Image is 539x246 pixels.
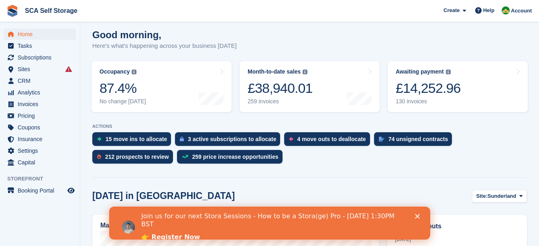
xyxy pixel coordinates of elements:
[66,186,76,195] a: Preview store
[100,98,146,105] div: No change [DATE]
[18,157,66,168] span: Capital
[18,145,66,156] span: Settings
[18,40,66,51] span: Tasks
[396,80,461,96] div: £14,252.96
[97,137,102,141] img: move_ins_to_allocate_icon-fdf77a2bb77ea45bf5b3d319d69a93e2d87916cf1d5bf7949dd705db3b84f3ca.svg
[443,6,460,14] span: Create
[396,68,444,75] div: Awaiting payment
[132,70,136,74] img: icon-info-grey-7440780725fd019a000dd9b08b2336e03edf1995a4989e88bcd33f0948082b44.svg
[297,136,366,142] div: 4 move outs to deallocate
[18,98,66,110] span: Invoices
[388,61,528,112] a: Awaiting payment £14,252.96 130 invoices
[100,80,146,96] div: 87.4%
[22,4,81,17] a: SCA Self Storage
[4,98,76,110] a: menu
[4,122,76,133] a: menu
[379,137,384,141] img: contract_signature_icon-13c848040528278c33f63329250d36e43548de30e8caae1d1a13099fd9432cc5.svg
[4,145,76,156] a: menu
[175,132,284,150] a: 3 active subscriptions to allocate
[180,136,184,141] img: active_subscription_to_allocate_icon-d502201f5373d7db506a760aba3b589e785aa758c864c3986d89f69b8ff3...
[106,136,167,142] div: 15 move ins to allocate
[92,150,177,168] a: 212 prospects to review
[395,221,519,231] h2: Move ins / outs
[472,190,527,203] button: Site: Sunderland
[4,157,76,168] a: menu
[289,137,293,141] img: move_outs_to_deallocate_icon-f764333ba52eb49d3ac5e1228854f67142a1ed5810a6f6cc68b1a99e826820c5.svg
[306,7,314,12] div: Close
[18,185,66,196] span: Booking Portal
[18,75,66,86] span: CRM
[4,52,76,63] a: menu
[303,70,307,74] img: icon-info-grey-7440780725fd019a000dd9b08b2336e03edf1995a4989e88bcd33f0948082b44.svg
[92,29,237,40] h1: Good morning,
[7,175,80,183] span: Storefront
[6,5,18,17] img: stora-icon-8386f47178a22dfd0bd8f6a31ec36ba5ce8667c1dd55bd0f319d3a0aa187defe.svg
[188,136,276,142] div: 3 active subscriptions to allocate
[92,124,527,129] p: ACTIONS
[476,192,488,200] span: Site:
[18,133,66,145] span: Insurance
[92,61,232,112] a: Occupancy 87.4% No change [DATE]
[100,68,130,75] div: Occupancy
[192,154,279,160] div: 259 price increase opportunities
[374,132,456,150] a: 74 unsigned contracts
[284,132,374,150] a: 4 move outs to deallocate
[483,6,494,14] span: Help
[248,80,313,96] div: £38,940.01
[97,154,101,159] img: prospect-51fa495bee0391a8d652442698ab0144808aea92771e9ea1ae160a38d050c398.svg
[248,98,313,105] div: 259 invoices
[511,7,532,15] span: Account
[18,64,66,75] span: Sites
[65,66,72,72] i: Smart entry sync failures have occurred
[248,68,301,75] div: Month-to-date sales
[4,185,76,196] a: menu
[105,154,169,160] div: 212 prospects to review
[18,52,66,63] span: Subscriptions
[4,29,76,40] a: menu
[18,29,66,40] span: Home
[488,192,517,200] span: Sunderland
[396,98,461,105] div: 130 invoices
[4,110,76,121] a: menu
[18,122,66,133] span: Coupons
[4,75,76,86] a: menu
[395,236,519,243] div: [DATE]
[240,61,380,112] a: Month-to-date sales £38,940.01 259 invoices
[4,87,76,98] a: menu
[177,150,287,168] a: 259 price increase opportunities
[92,41,237,51] p: Here's what's happening across your business [DATE]
[446,70,451,74] img: icon-info-grey-7440780725fd019a000dd9b08b2336e03edf1995a4989e88bcd33f0948082b44.svg
[4,40,76,51] a: menu
[388,136,448,142] div: 74 unsigned contracts
[4,133,76,145] a: menu
[18,110,66,121] span: Pricing
[182,155,188,158] img: price_increase_opportunities-93ffe204e8149a01c8c9dc8f82e8f89637d9d84a8eef4429ea346261dce0b2c0.svg
[109,207,430,240] iframe: Intercom live chat banner
[100,222,113,229] h2: Map
[32,27,91,35] a: 👉 Register Now
[18,87,66,98] span: Analytics
[92,132,175,150] a: 15 move ins to allocate
[92,191,235,201] h2: [DATE] in [GEOGRAPHIC_DATA]
[4,64,76,75] a: menu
